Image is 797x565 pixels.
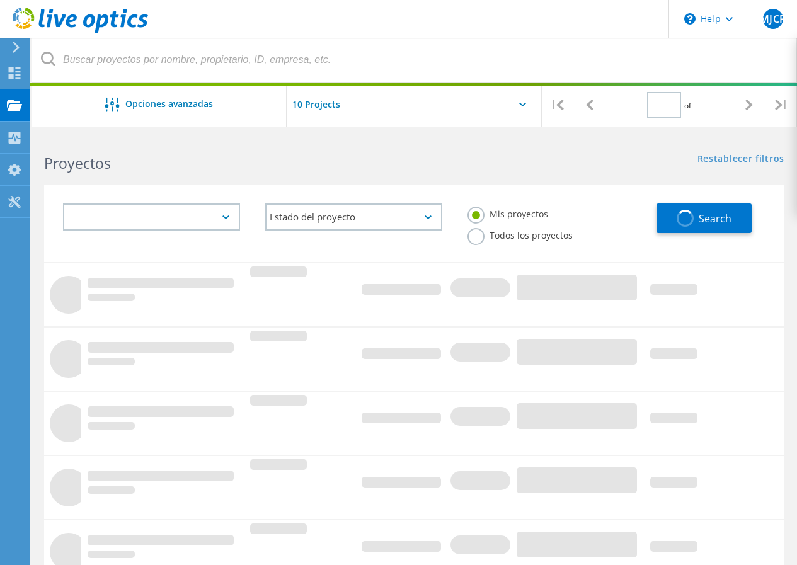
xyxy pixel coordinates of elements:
span: Opciones avanzadas [125,100,213,108]
div: | [542,83,574,127]
button: Search [657,203,752,233]
svg: \n [684,13,696,25]
a: Restablecer filtros [697,154,784,165]
label: Mis proyectos [467,207,548,219]
span: Search [699,212,731,225]
span: MJCP [760,14,786,24]
b: Proyectos [44,153,111,173]
a: Live Optics Dashboard [13,26,148,35]
div: Estado del proyecto [265,203,442,231]
span: of [684,100,691,111]
div: | [765,83,797,127]
label: Todos los proyectos [467,228,573,240]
